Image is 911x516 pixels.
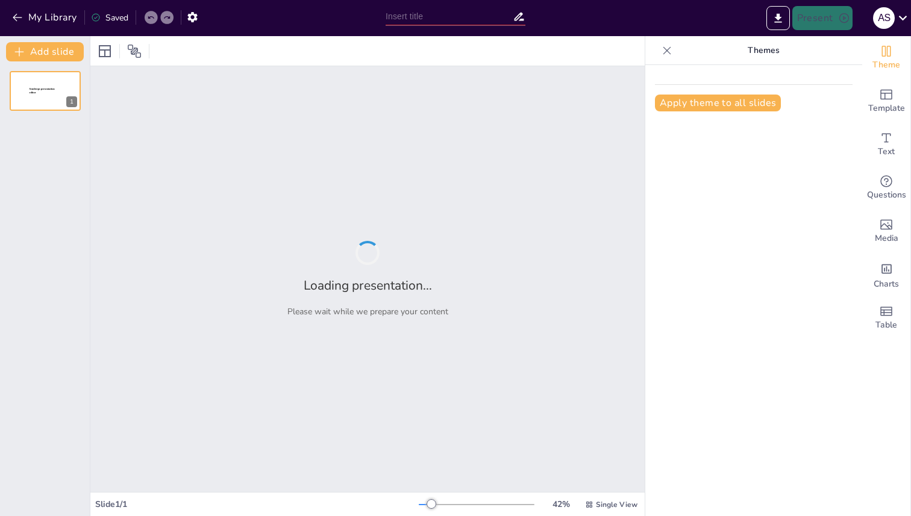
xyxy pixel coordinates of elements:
div: Add ready made slides [862,79,910,123]
div: A S [873,7,895,29]
span: Questions [867,188,906,202]
div: Add images, graphics, shapes or video [862,210,910,253]
button: Add slide [6,42,84,61]
span: Text [878,145,895,158]
span: Theme [872,58,900,72]
span: Charts [874,278,899,291]
span: Media [875,232,898,245]
button: A S [873,6,895,30]
span: Position [127,44,142,58]
button: Present [792,6,853,30]
div: Layout [95,42,114,61]
p: Please wait while we prepare your content [287,306,448,317]
div: Add a table [862,296,910,340]
button: Apply theme to all slides [655,95,781,111]
div: Saved [91,12,128,23]
div: Slide 1 / 1 [95,499,419,510]
span: Template [868,102,905,115]
p: Themes [677,36,850,65]
button: My Library [9,8,82,27]
h2: Loading presentation... [304,277,432,294]
div: 1 [10,71,81,111]
span: Single View [596,500,637,509]
span: Table [875,319,897,332]
div: 42 % [546,499,575,510]
div: Get real-time input from your audience [862,166,910,210]
div: Add charts and graphs [862,253,910,296]
div: 1 [66,96,77,107]
input: Insert title [386,8,513,25]
div: Change the overall theme [862,36,910,79]
div: Add text boxes [862,123,910,166]
span: Sendsteps presentation editor [30,88,55,95]
button: Export to PowerPoint [766,6,790,30]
